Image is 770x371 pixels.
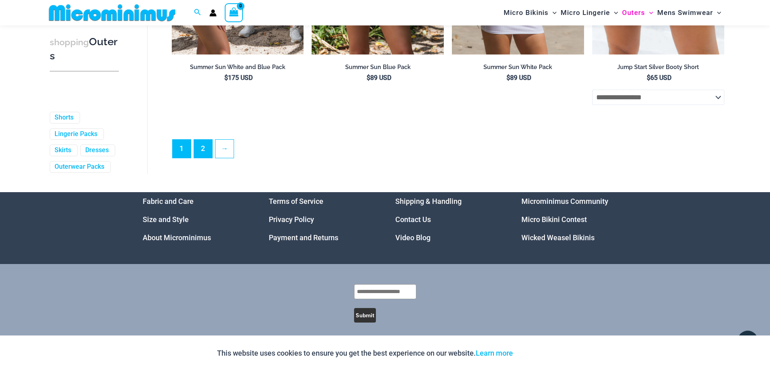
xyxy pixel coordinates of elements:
nav: Site Navigation [500,1,725,24]
bdi: 89 USD [506,74,531,82]
bdi: 89 USD [367,74,391,82]
span: Menu Toggle [645,2,653,23]
h3: Outers [50,35,119,63]
a: Terms of Service [269,197,323,205]
a: Summer Sun White Pack [452,63,584,74]
a: Summer Sun White and Blue Pack [172,63,304,74]
nav: Menu [269,192,375,247]
aside: Footer Widget 4 [521,192,628,247]
h2: Summer Sun White Pack [452,63,584,71]
a: Jump Start Silver Booty Short [592,63,724,74]
a: View Shopping Cart, empty [225,3,243,22]
a: Learn more [476,349,513,357]
bdi: 175 USD [224,74,253,82]
nav: Menu [143,192,249,247]
span: $ [224,74,228,82]
a: Microminimus Community [521,197,608,205]
aside: Footer Widget 2 [269,192,375,247]
a: Contact Us [395,215,431,224]
span: Micro Bikinis [504,2,548,23]
a: Page 2 [194,140,212,158]
span: shopping [50,37,89,47]
a: Size and Style [143,215,189,224]
a: Micro LingerieMenu ToggleMenu Toggle [559,2,620,23]
a: Skirts [55,146,71,155]
a: Privacy Policy [269,215,314,224]
span: Menu Toggle [548,2,557,23]
aside: Footer Widget 1 [143,192,249,247]
img: MM SHOP LOGO FLAT [46,4,179,22]
h2: Summer Sun White and Blue Pack [172,63,304,71]
a: Micro BikinisMenu ToggleMenu Toggle [502,2,559,23]
a: Lingerie Packs [55,130,97,138]
span: $ [506,74,510,82]
span: $ [647,74,650,82]
span: Menu Toggle [713,2,721,23]
a: Summer Sun Blue Pack [312,63,444,74]
a: Wicked Weasel Bikinis [521,233,595,242]
button: Accept [519,344,553,363]
nav: Menu [395,192,502,247]
h2: Summer Sun Blue Pack [312,63,444,71]
a: OutersMenu ToggleMenu Toggle [620,2,655,23]
button: Submit [354,308,376,323]
nav: Product Pagination [172,139,724,163]
span: Page 1 [173,140,191,158]
a: Payment and Returns [269,233,338,242]
span: $ [367,74,370,82]
span: Menu Toggle [610,2,618,23]
a: Video Blog [395,233,430,242]
a: Mens SwimwearMenu ToggleMenu Toggle [655,2,723,23]
a: → [215,140,234,158]
a: Dresses [85,146,109,155]
aside: Footer Widget 3 [395,192,502,247]
span: Outers [622,2,645,23]
a: Account icon link [209,9,217,17]
a: Fabric and Care [143,197,194,205]
h2: Jump Start Silver Booty Short [592,63,724,71]
a: Micro Bikini Contest [521,215,587,224]
span: Mens Swimwear [657,2,713,23]
a: Search icon link [194,8,201,18]
a: About Microminimus [143,233,211,242]
a: Shorts [55,113,74,122]
a: Shipping & Handling [395,197,462,205]
bdi: 65 USD [647,74,671,82]
p: This website uses cookies to ensure you get the best experience on our website. [217,347,513,359]
nav: Menu [521,192,628,247]
span: Micro Lingerie [561,2,610,23]
a: Outerwear Packs [55,163,104,171]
